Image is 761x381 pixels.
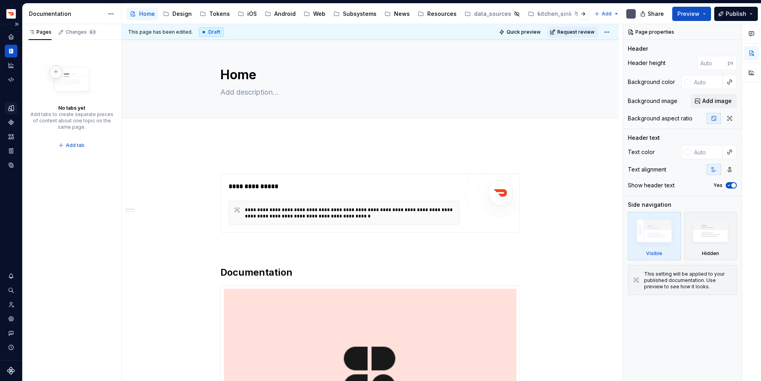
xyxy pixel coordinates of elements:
div: Background image [628,97,677,105]
a: Assets [5,130,17,143]
div: Show header text [628,181,675,189]
a: data_sources [461,8,523,20]
button: Contact support [5,327,17,339]
a: kitchen_sink [525,8,584,20]
div: Page tree [126,6,590,22]
a: Android [262,8,299,20]
button: Publish [714,7,758,21]
button: Add tab [56,140,88,151]
button: Search ⌘K [5,284,17,297]
textarea: Home [219,65,518,84]
span: Request review [557,29,595,35]
button: Request review [547,27,598,38]
div: Pages [29,29,52,35]
svg: Supernova Logo [7,367,15,375]
div: Header text [628,134,660,142]
span: Add tab [66,142,84,149]
a: Design [160,8,195,20]
div: News [394,10,410,18]
div: Hidden [702,250,719,257]
div: kitchen_sink [537,10,572,18]
button: Expand sidebar [11,19,22,30]
button: Quick preview [497,27,544,38]
a: Analytics [5,59,17,72]
div: Header height [628,59,665,67]
div: Text color [628,148,655,156]
a: iOS [235,8,260,20]
div: Hidden [684,212,737,260]
div: Subsystems [343,10,377,18]
p: px [728,60,734,66]
a: Tokens [197,8,233,20]
div: Home [139,10,155,18]
a: Data sources [5,159,17,171]
div: Header [628,45,648,53]
a: Documentation [5,45,17,57]
span: 63 [88,29,97,35]
a: Resources [415,8,460,20]
button: Notifications [5,270,17,282]
span: Publish [726,10,746,18]
a: Web [300,8,329,20]
span: Add [602,11,612,17]
span: Preview [677,10,700,18]
div: Visible [628,212,681,260]
div: Background color [628,78,675,86]
a: Code automation [5,73,17,86]
span: Quick preview [507,29,541,35]
div: Background aspect ratio [628,114,692,122]
div: Side navigation [628,201,671,209]
img: bd52d190-91a7-4889-9e90-eccda45865b1.png [6,9,16,19]
div: Design [172,10,192,18]
div: Draft [199,27,224,37]
div: Documentation [29,10,104,18]
div: No tabs yet [58,105,85,111]
h2: Documentation [220,266,520,279]
div: iOS [247,10,257,18]
input: Auto [691,145,723,159]
button: Share [636,7,669,21]
div: data_sources [474,10,511,18]
div: Add tabs to create separate pieces of content about one topic on the same page. [30,111,113,130]
a: Components [5,116,17,129]
label: Yes [713,182,723,189]
input: Auto [697,56,728,70]
a: Design tokens [5,102,17,114]
a: Home [5,30,17,43]
span: This page has been edited. [128,29,193,35]
div: Visible [646,250,662,257]
a: Settings [5,312,17,325]
a: News [381,8,413,20]
div: Text alignment [628,166,666,173]
a: Subsystems [330,8,380,20]
div: Changes [66,29,97,35]
div: Tokens [209,10,230,18]
div: Resources [427,10,457,18]
a: Storybook stories [5,145,17,157]
input: Auto [691,75,723,89]
a: Invite team [5,298,17,311]
div: This setting will be applied to your published documentation. Use preview to see how it looks. [644,271,732,290]
div: Android [274,10,296,18]
span: Share [648,10,664,18]
button: Add image [691,94,737,108]
a: Home [126,8,158,20]
button: Add [592,8,621,19]
div: Web [313,10,325,18]
span: Add image [702,97,732,105]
